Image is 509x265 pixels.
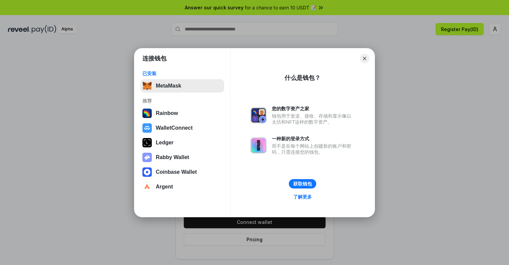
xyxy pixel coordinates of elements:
img: svg+xml,%3Csvg%20width%3D%2228%22%20height%3D%2228%22%20viewBox%3D%220%200%2028%2028%22%20fill%3D... [142,167,152,177]
div: MetaMask [156,83,181,89]
div: 而不是在每个网站上创建新的账户和密码，只需连接您的钱包。 [272,143,355,155]
img: svg+xml,%3Csvg%20width%3D%2228%22%20height%3D%2228%22%20viewBox%3D%220%200%2028%2028%22%20fill%3D... [142,182,152,191]
img: svg+xml,%3Csvg%20xmlns%3D%22http%3A%2F%2Fwww.w3.org%2F2000%2Fsvg%22%20fill%3D%22none%22%20viewBox... [250,107,267,123]
img: svg+xml,%3Csvg%20xmlns%3D%22http%3A%2F%2Fwww.w3.org%2F2000%2Fsvg%22%20fill%3D%22none%22%20viewBox... [142,153,152,162]
button: Rainbow [140,107,224,120]
img: svg+xml,%3Csvg%20width%3D%22120%22%20height%3D%22120%22%20viewBox%3D%220%200%20120%20120%22%20fil... [142,109,152,118]
button: Coinbase Wallet [140,165,224,179]
button: Close [360,54,369,63]
img: svg+xml,%3Csvg%20xmlns%3D%22http%3A%2F%2Fwww.w3.org%2F2000%2Fsvg%22%20fill%3D%22none%22%20viewBox... [250,137,267,153]
button: Rabby Wallet [140,151,224,164]
button: Argent [140,180,224,193]
a: 了解更多 [289,192,316,201]
div: Coinbase Wallet [156,169,197,175]
img: svg+xml,%3Csvg%20xmlns%3D%22http%3A%2F%2Fwww.w3.org%2F2000%2Fsvg%22%20width%3D%2228%22%20height%3... [142,138,152,147]
div: WalletConnect [156,125,193,131]
div: Rabby Wallet [156,154,189,160]
div: Ledger [156,140,173,146]
div: 什么是钱包？ [285,74,321,82]
div: 获取钱包 [293,181,312,187]
div: 推荐 [142,98,222,104]
div: 您的数字资产之家 [272,106,355,112]
div: Argent [156,184,173,190]
button: MetaMask [140,79,224,93]
button: 获取钱包 [289,179,316,188]
div: 已安装 [142,71,222,77]
button: Ledger [140,136,224,149]
div: 一种新的登录方式 [272,136,355,142]
div: Rainbow [156,110,178,116]
img: svg+xml,%3Csvg%20fill%3D%22none%22%20height%3D%2233%22%20viewBox%3D%220%200%2035%2033%22%20width%... [142,81,152,91]
div: 钱包用于发送、接收、存储和显示像以太坊和NFT这样的数字资产。 [272,113,355,125]
button: WalletConnect [140,121,224,135]
h1: 连接钱包 [142,54,166,62]
img: svg+xml,%3Csvg%20width%3D%2228%22%20height%3D%2228%22%20viewBox%3D%220%200%2028%2028%22%20fill%3D... [142,123,152,133]
div: 了解更多 [293,194,312,200]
